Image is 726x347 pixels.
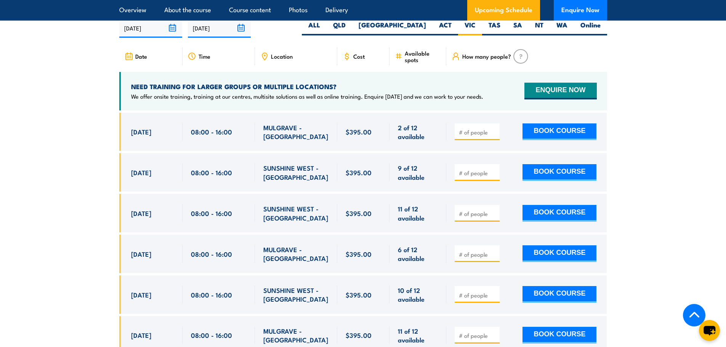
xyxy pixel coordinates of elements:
[462,53,511,59] span: How many people?
[398,163,438,181] span: 9 of 12 available
[353,53,365,59] span: Cost
[263,204,329,222] span: SUNSHINE WEST - [GEOGRAPHIC_DATA]
[529,21,550,35] label: NT
[482,21,507,35] label: TAS
[398,245,438,263] span: 6 of 12 available
[271,53,293,59] span: Location
[459,169,497,177] input: # of people
[346,331,372,339] span: $395.00
[522,286,596,303] button: BOOK COURSE
[191,168,232,177] span: 08:00 - 16:00
[522,123,596,140] button: BOOK COURSE
[459,332,497,339] input: # of people
[263,245,329,263] span: MULGRAVE - [GEOGRAPHIC_DATA]
[191,249,232,258] span: 08:00 - 16:00
[263,326,329,344] span: MULGRAVE - [GEOGRAPHIC_DATA]
[524,83,596,99] button: ENQUIRE NOW
[263,163,329,181] span: SUNSHINE WEST - [GEOGRAPHIC_DATA]
[199,53,210,59] span: Time
[327,21,352,35] label: QLD
[459,291,497,299] input: # of people
[346,249,372,258] span: $395.00
[302,21,327,35] label: ALL
[131,331,151,339] span: [DATE]
[405,50,441,63] span: Available spots
[459,251,497,258] input: # of people
[398,123,438,141] span: 2 of 12 available
[459,210,497,217] input: # of people
[522,164,596,181] button: BOOK COURSE
[191,209,232,217] span: 08:00 - 16:00
[522,245,596,262] button: BOOK COURSE
[574,21,607,35] label: Online
[398,286,438,304] span: 10 of 12 available
[188,18,251,38] input: To date
[346,168,372,177] span: $395.00
[352,21,433,35] label: [GEOGRAPHIC_DATA]
[699,320,720,341] button: chat-button
[131,168,151,177] span: [DATE]
[346,209,372,217] span: $395.00
[131,209,151,217] span: [DATE]
[135,53,147,59] span: Date
[346,290,372,299] span: $395.00
[191,331,232,339] span: 08:00 - 16:00
[398,204,438,222] span: 11 of 12 available
[522,205,596,222] button: BOOK COURSE
[398,326,438,344] span: 11 of 12 available
[346,127,372,136] span: $395.00
[550,21,574,35] label: WA
[458,21,482,35] label: VIC
[263,123,329,141] span: MULGRAVE - [GEOGRAPHIC_DATA]
[131,93,483,100] p: We offer onsite training, training at our centres, multisite solutions as well as online training...
[191,290,232,299] span: 08:00 - 16:00
[433,21,458,35] label: ACT
[263,286,329,304] span: SUNSHINE WEST - [GEOGRAPHIC_DATA]
[131,249,151,258] span: [DATE]
[131,82,483,91] h4: NEED TRAINING FOR LARGER GROUPS OR MULTIPLE LOCATIONS?
[507,21,529,35] label: SA
[459,128,497,136] input: # of people
[191,127,232,136] span: 08:00 - 16:00
[131,127,151,136] span: [DATE]
[522,327,596,344] button: BOOK COURSE
[131,290,151,299] span: [DATE]
[119,18,182,38] input: From date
